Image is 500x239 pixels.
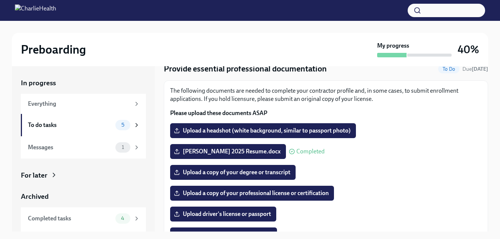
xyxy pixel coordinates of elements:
div: Everything [28,100,130,108]
strong: Please upload these documents ASAP [170,109,267,117]
span: Completed [296,149,325,154]
div: For later [21,171,47,180]
strong: My progress [377,42,409,50]
a: Everything [21,94,146,114]
label: Upload a copy of your professional license or certification [170,186,334,201]
span: To Do [438,66,459,72]
span: 4 [117,216,129,221]
div: Messages [28,143,112,152]
h2: Preboarding [21,42,86,57]
label: Upload a copy of your degree or transcript [170,165,296,180]
span: Upload a headshot (white background, similar to passport photo) [175,127,351,134]
span: Upload driver's license or passport [175,210,271,218]
a: Archived [21,192,146,201]
label: Upload driver's license or passport [170,207,276,222]
a: For later [21,171,146,180]
img: CharlieHealth [15,4,56,16]
div: To do tasks [28,121,112,129]
span: 1 [117,144,128,150]
label: [PERSON_NAME] 2025 Resume.docx [170,144,286,159]
label: Upload a headshot (white background, similar to passport photo) [170,123,356,138]
span: Upload your malpractice insurance [175,231,272,239]
h4: Provide essential professional documentation [164,63,327,74]
span: Upload a copy of your degree or transcript [175,169,290,176]
span: 5 [117,122,129,128]
p: The following documents are needed to complete your contractor profile and, in some cases, to sub... [170,87,482,103]
h3: 40% [458,43,479,56]
strong: [DATE] [472,66,488,72]
a: Messages1 [21,136,146,159]
a: Completed tasks4 [21,207,146,230]
span: [PERSON_NAME] 2025 Resume.docx [175,148,281,155]
span: Due [462,66,488,72]
span: Upload a copy of your professional license or certification [175,189,329,197]
a: In progress [21,78,146,88]
div: Completed tasks [28,214,112,223]
span: October 16th, 2025 09:00 [462,66,488,73]
a: To do tasks5 [21,114,146,136]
